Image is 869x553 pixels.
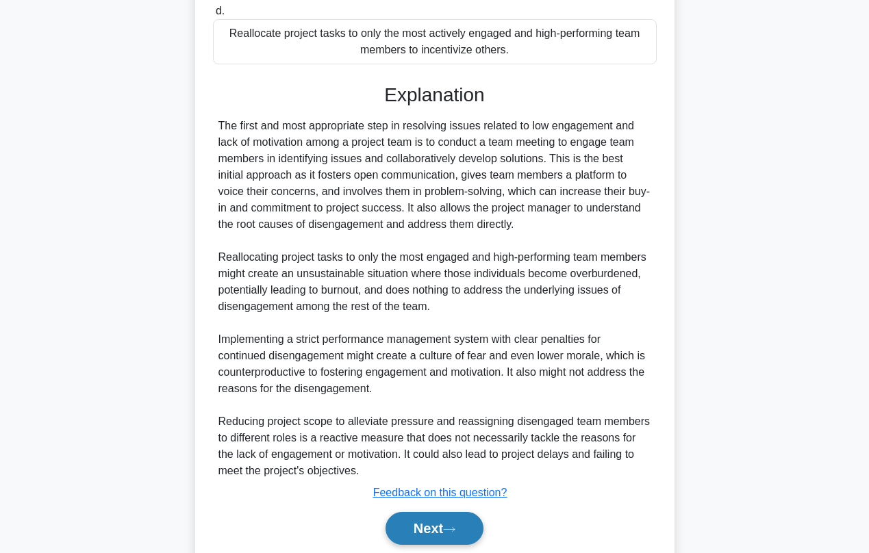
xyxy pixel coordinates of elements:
button: Next [386,512,483,545]
h3: Explanation [221,83,648,107]
div: The first and most appropriate step in resolving issues related to low engagement and lack of mot... [218,118,651,479]
span: d. [216,5,225,16]
div: Reallocate project tasks to only the most actively engaged and high-performing team members to in... [213,19,657,64]
a: Feedback on this question? [373,487,507,498]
